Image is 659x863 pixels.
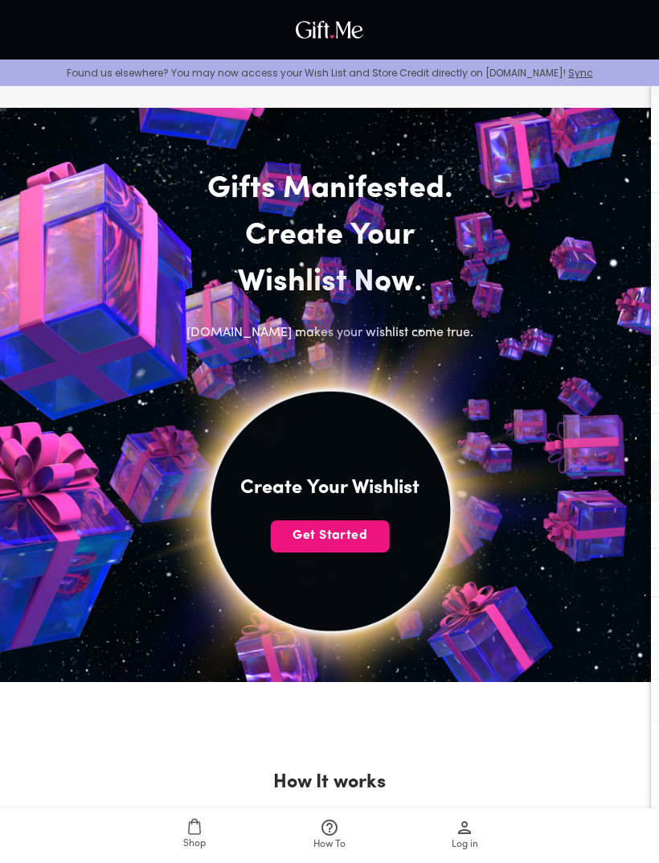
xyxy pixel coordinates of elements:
[452,837,478,853] span: Log in
[292,17,367,43] img: GiftMe Logo
[271,527,390,545] span: Get Started
[273,770,386,795] h2: How It works
[271,520,390,553] button: Get Started
[240,475,420,501] h4: Create Your Wishlist
[568,66,593,80] a: Sync
[163,166,497,213] h2: Gifts Manifested.
[183,836,206,852] span: Shop
[13,66,646,80] p: Found us elsewhere? You may now access your Wish List and Store Credit directly on [DOMAIN_NAME]!
[34,214,626,807] img: hero_sun_mobile.png
[397,808,532,863] a: Log in
[313,837,346,853] span: How To
[262,808,397,863] a: How To
[127,808,262,863] a: Shop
